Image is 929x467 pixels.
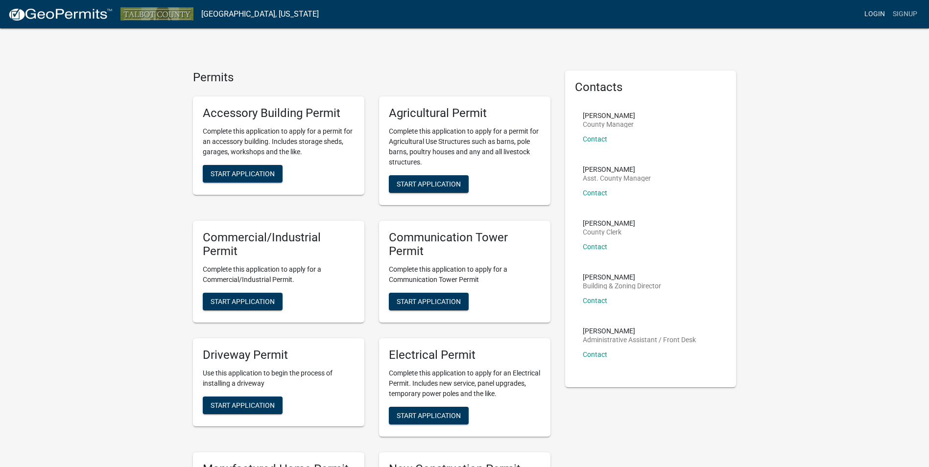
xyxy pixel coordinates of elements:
span: Start Application [397,298,461,305]
span: Start Application [211,169,275,177]
a: Contact [583,350,607,358]
button: Start Application [389,407,469,424]
h5: Communication Tower Permit [389,231,541,259]
h5: Electrical Permit [389,348,541,362]
p: Asst. County Manager [583,175,651,182]
a: Contact [583,297,607,304]
p: County Clerk [583,229,635,235]
h4: Permits [193,70,550,85]
p: [PERSON_NAME] [583,274,661,280]
a: Contact [583,243,607,251]
span: Start Application [397,180,461,187]
p: Building & Zoning Director [583,282,661,289]
p: County Manager [583,121,635,128]
button: Start Application [203,165,283,183]
p: Complete this application to apply for a permit for Agricultural Use Structures such as barns, po... [389,126,541,167]
span: Start Application [211,401,275,409]
p: Complete this application to apply for a Commercial/Industrial Permit. [203,264,355,285]
p: [PERSON_NAME] [583,327,696,334]
p: [PERSON_NAME] [583,220,635,227]
p: [PERSON_NAME] [583,166,651,173]
h5: Commercial/Industrial Permit [203,231,355,259]
a: [GEOGRAPHIC_DATA], [US_STATE] [201,6,319,23]
a: Contact [583,189,607,197]
img: Talbot County, Georgia [120,7,193,21]
h5: Contacts [575,80,727,94]
button: Start Application [389,175,469,193]
span: Start Application [211,298,275,305]
p: Complete this application to apply for an Electrical Permit. Includes new service, panel upgrades... [389,368,541,399]
p: [PERSON_NAME] [583,112,635,119]
p: Use this application to begin the process of installing a driveway [203,368,355,389]
button: Start Application [203,293,283,310]
h5: Driveway Permit [203,348,355,362]
p: Complete this application to apply for a Communication Tower Permit [389,264,541,285]
h5: Agricultural Permit [389,106,541,120]
a: Signup [889,5,921,23]
p: Administrative Assistant / Front Desk [583,336,696,343]
button: Start Application [389,293,469,310]
button: Start Application [203,397,283,414]
a: Login [860,5,889,23]
h5: Accessory Building Permit [203,106,355,120]
p: Complete this application to apply for a permit for an accessory building. Includes storage sheds... [203,126,355,157]
a: Contact [583,135,607,143]
span: Start Application [397,411,461,419]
